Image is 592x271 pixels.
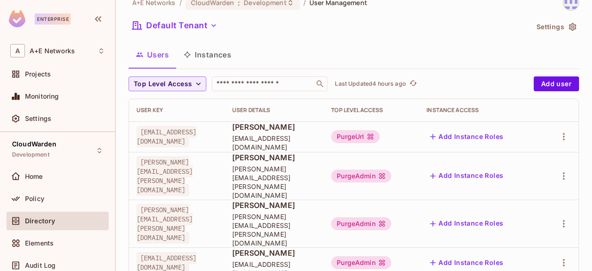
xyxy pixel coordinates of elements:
span: Settings [25,115,51,122]
div: PurgeAdmin [331,170,391,183]
span: [EMAIL_ADDRESS][DOMAIN_NAME] [136,126,197,147]
button: Settings [533,19,579,34]
span: [PERSON_NAME][EMAIL_ADDRESS][PERSON_NAME][DOMAIN_NAME] [232,212,316,247]
div: PurgeUrl [331,130,380,143]
span: [PERSON_NAME][EMAIL_ADDRESS][PERSON_NAME][DOMAIN_NAME] [232,164,316,200]
div: Top Level Access [331,107,412,114]
img: SReyMgAAAABJRU5ErkJggg== [9,10,25,27]
button: Add Instance Roles [426,216,507,231]
span: refresh [409,79,417,88]
span: Monitoring [25,93,59,100]
span: Policy [25,195,44,202]
button: Default Tenant [129,18,221,33]
span: Elements [25,239,54,247]
span: Audit Log [25,262,55,269]
p: Last Updated 4 hours ago [335,80,406,88]
span: A [10,44,25,57]
span: Home [25,173,43,180]
span: [PERSON_NAME] [232,200,316,210]
span: CloudWarden [12,140,56,148]
button: Add user [534,76,579,91]
div: Instance Access [426,107,533,114]
button: Users [129,43,176,66]
button: Add Instance Roles [426,255,507,270]
button: refresh [408,78,419,89]
span: Directory [25,217,55,225]
div: User Key [136,107,217,114]
span: [PERSON_NAME] [232,248,316,258]
button: Add Instance Roles [426,169,507,183]
button: Add Instance Roles [426,129,507,144]
button: Instances [176,43,239,66]
span: [PERSON_NAME][EMAIL_ADDRESS][PERSON_NAME][DOMAIN_NAME] [136,204,193,244]
span: Top Level Access [134,78,192,90]
span: Workspace: A+E Networks [30,47,75,55]
div: Enterprise [35,13,71,25]
span: [EMAIL_ADDRESS][DOMAIN_NAME] [232,134,316,151]
span: [PERSON_NAME] [232,152,316,163]
span: [PERSON_NAME] [232,122,316,132]
span: [PERSON_NAME][EMAIL_ADDRESS][PERSON_NAME][DOMAIN_NAME] [136,156,193,196]
div: User Details [232,107,316,114]
div: PurgeAdmin [331,217,391,230]
span: Click to refresh data [406,78,419,89]
div: PurgeAdmin [331,256,391,269]
button: Top Level Access [129,76,206,91]
span: Development [12,151,49,158]
span: Projects [25,70,51,78]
